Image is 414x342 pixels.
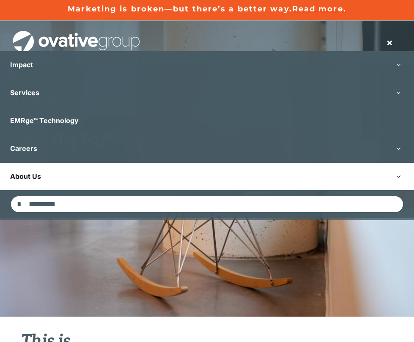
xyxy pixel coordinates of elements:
span: Services [10,88,39,97]
nav: Menu [378,34,401,51]
a: OG_Full_horizontal_WHT [13,30,140,38]
input: Search... [10,195,404,213]
span: Careers [10,144,37,153]
span: Impact [10,60,33,69]
a: Marketing is broken—but there’s a better way. [68,4,292,14]
span: EMRge™ Technology [10,116,79,125]
input: Search [10,195,28,213]
button: Open submenu of Impact [383,51,414,79]
a: Read more. [292,4,346,14]
span: About Us [10,172,41,181]
button: Open submenu of Services [383,79,414,107]
button: Open submenu of Careers [383,135,414,162]
button: Open submenu of About Us [383,163,414,190]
